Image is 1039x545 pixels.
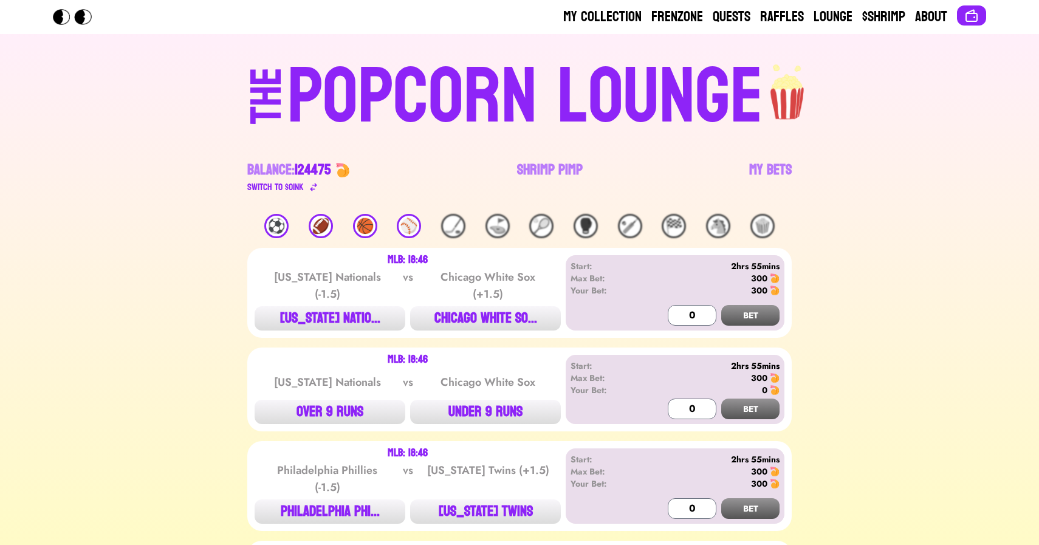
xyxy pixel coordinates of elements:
div: 2hrs 55mins [640,260,780,272]
div: 🏈 [309,214,333,238]
button: CHICAGO WHITE SO... [410,306,561,331]
button: BET [721,498,780,519]
div: vs [400,462,416,496]
button: [US_STATE] TWINS [410,499,561,524]
div: 🏁 [662,214,686,238]
img: Connect wallet [964,9,979,23]
div: 300 [751,272,767,284]
a: Shrimp Pimp [517,160,583,194]
span: 124475 [295,157,331,183]
div: [US_STATE] Nationals (-1.5) [266,269,389,303]
img: 🍤 [770,373,780,383]
div: ⚽️ [264,214,289,238]
div: Max Bet: [571,272,640,284]
div: Start: [571,360,640,372]
img: 🍤 [770,467,780,476]
div: 🥊 [574,214,598,238]
div: ⚾️ [397,214,421,238]
div: 300 [751,465,767,478]
a: Raffles [760,7,804,27]
div: [US_STATE] Twins (+1.5) [427,462,549,496]
img: 🍤 [770,479,780,488]
a: About [915,7,947,27]
div: Philadelphia Phillies (-1.5) [266,462,389,496]
div: Start: [571,260,640,272]
div: Your Bet: [571,384,640,396]
div: 2hrs 55mins [640,453,780,465]
div: 🎾 [529,214,554,238]
div: [US_STATE] Nationals [266,374,389,391]
div: 🐴 [706,214,730,238]
div: Your Bet: [571,478,640,490]
a: My Collection [563,7,642,27]
button: UNDER 9 RUNS [410,400,561,424]
div: vs [400,269,416,303]
div: 🏏 [618,214,642,238]
button: OVER 9 RUNS [255,400,405,424]
div: vs [400,374,416,391]
div: 🍿 [750,214,775,238]
button: PHILADELPHIA PHI... [255,499,405,524]
a: Quests [713,7,750,27]
a: Frenzone [651,7,703,27]
div: 300 [751,478,767,490]
div: Start: [571,453,640,465]
div: Max Bet: [571,465,640,478]
img: popcorn [763,53,813,122]
div: Max Bet: [571,372,640,384]
img: Popcorn [53,9,101,25]
div: 0 [762,384,767,396]
div: ⛳️ [485,214,510,238]
div: Switch to $ OINK [247,180,304,194]
div: Balance: [247,160,331,180]
div: MLB: 18:46 [388,255,428,265]
button: BET [721,305,780,326]
a: $Shrimp [862,7,905,27]
div: Chicago White Sox (+1.5) [427,269,549,303]
button: [US_STATE] NATIO... [255,306,405,331]
a: Lounge [814,7,852,27]
div: MLB: 18:46 [388,355,428,365]
div: THE [245,67,289,148]
a: My Bets [749,160,792,194]
img: 🍤 [770,286,780,295]
div: POPCORN LOUNGE [287,58,763,136]
div: 🏀 [353,214,377,238]
button: BET [721,399,780,419]
a: THEPOPCORN LOUNGEpopcorn [145,53,894,136]
img: 🍤 [770,385,780,395]
div: Chicago White Sox [427,374,549,391]
img: 🍤 [770,273,780,283]
div: 2hrs 55mins [640,360,780,372]
div: MLB: 18:46 [388,448,428,458]
div: 300 [751,372,767,384]
div: 🏒 [441,214,465,238]
div: Your Bet: [571,284,640,296]
div: 300 [751,284,767,296]
img: 🍤 [335,163,350,177]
